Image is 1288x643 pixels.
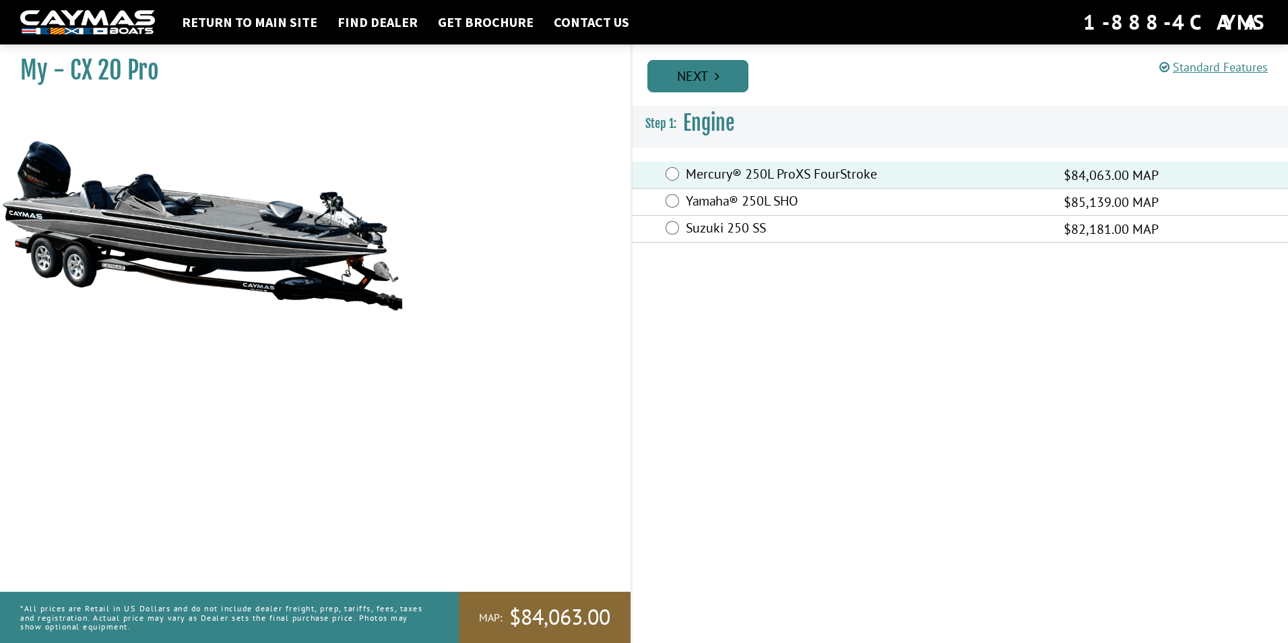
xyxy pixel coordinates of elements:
[1064,192,1159,212] span: $85,139.00 MAP
[1064,219,1159,239] span: $82,181.00 MAP
[459,592,631,643] a: MAP:$84,063.00
[547,13,636,31] a: Contact Us
[20,55,597,86] h1: My - CX 20 Pro
[20,10,155,35] img: white-logo-c9c8dbefe5ff5ceceb0f0178aa75bf4bb51f6bca0971e226c86eb53dfe498488.png
[175,13,324,31] a: Return to main site
[331,13,424,31] a: Find Dealer
[686,220,1047,239] label: Suzuki 250 SS
[644,58,1288,92] ul: Pagination
[509,603,610,632] span: $84,063.00
[647,60,748,92] a: Next
[20,597,428,638] p: *All prices are Retail in US Dollars and do not include dealer freight, prep, tariffs, fees, taxe...
[431,13,540,31] a: Get Brochure
[479,611,503,625] span: MAP:
[1064,165,1159,185] span: $84,063.00 MAP
[1159,59,1268,75] a: Standard Features
[686,166,1047,185] label: Mercury® 250L ProXS FourStroke
[686,193,1047,212] label: Yamaha® 250L SHO
[632,98,1288,148] h3: Engine
[1083,7,1268,37] div: 1-888-4CAYMAS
